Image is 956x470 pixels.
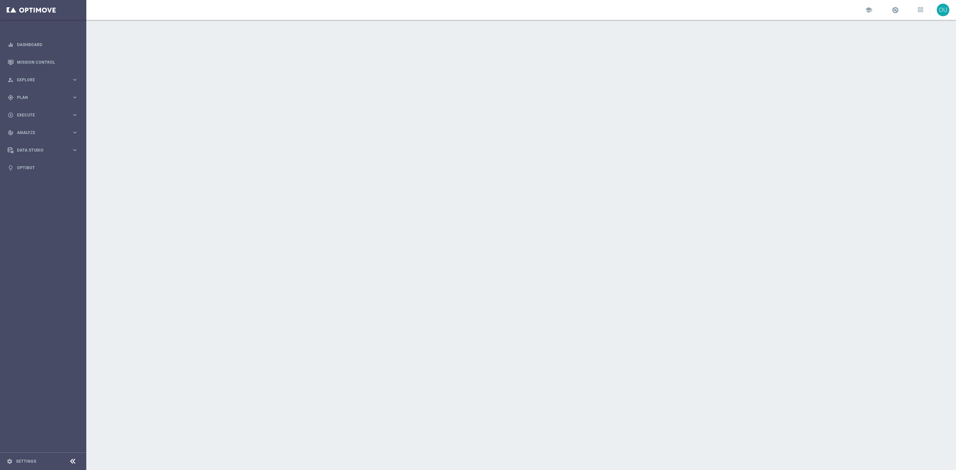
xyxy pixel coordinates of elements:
[72,94,78,101] i: keyboard_arrow_right
[7,60,78,65] button: Mission Control
[8,95,72,101] div: Plan
[17,131,72,135] span: Analyze
[17,159,78,176] a: Optibot
[7,130,78,135] button: track_changes Analyze keyboard_arrow_right
[8,36,78,53] div: Dashboard
[17,148,72,152] span: Data Studio
[17,96,72,100] span: Plan
[7,458,13,464] i: settings
[17,78,72,82] span: Explore
[7,77,78,83] button: person_search Explore keyboard_arrow_right
[865,6,872,14] span: school
[7,148,78,153] button: Data Studio keyboard_arrow_right
[8,130,72,136] div: Analyze
[8,147,72,153] div: Data Studio
[17,53,78,71] a: Mission Control
[17,113,72,117] span: Execute
[72,147,78,153] i: keyboard_arrow_right
[8,165,14,171] i: lightbulb
[8,77,72,83] div: Explore
[8,112,14,118] i: play_circle_outline
[72,129,78,136] i: keyboard_arrow_right
[7,112,78,118] button: play_circle_outline Execute keyboard_arrow_right
[7,95,78,100] button: gps_fixed Plan keyboard_arrow_right
[8,95,14,101] i: gps_fixed
[16,459,36,463] a: Settings
[8,42,14,48] i: equalizer
[8,130,14,136] i: track_changes
[8,53,78,71] div: Mission Control
[72,77,78,83] i: keyboard_arrow_right
[72,112,78,118] i: keyboard_arrow_right
[8,112,72,118] div: Execute
[7,165,78,170] button: lightbulb Optibot
[8,159,78,176] div: Optibot
[937,4,949,16] div: OU
[7,42,78,47] button: equalizer Dashboard
[17,36,78,53] a: Dashboard
[8,77,14,83] i: person_search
